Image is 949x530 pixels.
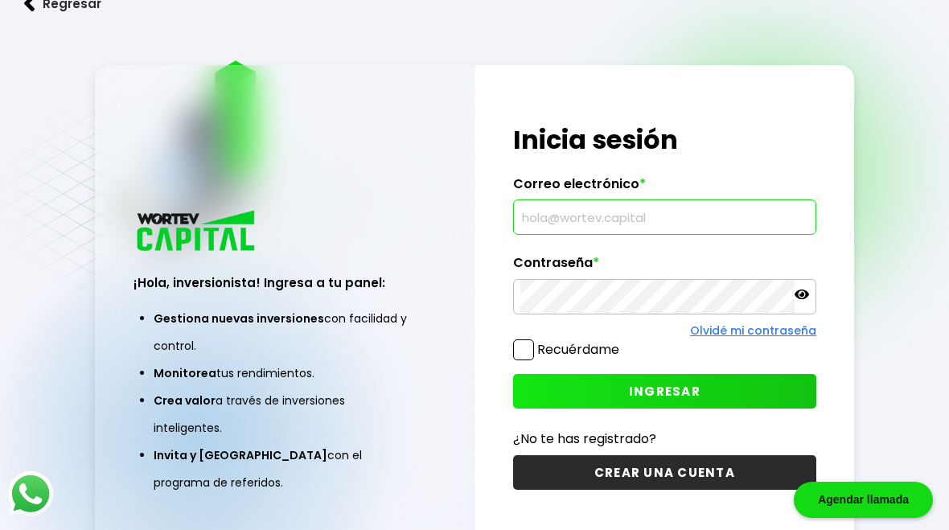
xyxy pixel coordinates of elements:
[134,208,261,256] img: logo_wortev_capital
[513,176,816,200] label: Correo electrónico
[690,323,816,339] a: Olvidé mi contraseña
[154,305,417,359] li: con facilidad y control.
[154,392,216,409] span: Crea valor
[134,273,437,292] h3: ¡Hola, inversionista! Ingresa a tu panel:
[794,482,933,518] div: Agendar llamada
[154,447,327,463] span: Invita y [GEOGRAPHIC_DATA]
[513,374,816,409] button: INGRESAR
[629,383,700,400] span: INGRESAR
[537,340,619,359] label: Recuérdame
[520,200,809,234] input: hola@wortev.capital
[154,365,216,381] span: Monitorea
[154,387,417,442] li: a través de inversiones inteligentes.
[154,359,417,387] li: tus rendimientos.
[154,310,324,327] span: Gestiona nuevas inversiones
[8,471,53,516] img: logos_whatsapp-icon.242b2217.svg
[513,429,816,449] p: ¿No te has registrado?
[154,442,417,496] li: con el programa de referidos.
[513,455,816,490] button: CREAR UNA CUENTA
[513,429,816,490] a: ¿No te has registrado?CREAR UNA CUENTA
[513,121,816,159] h1: Inicia sesión
[513,255,816,279] label: Contraseña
